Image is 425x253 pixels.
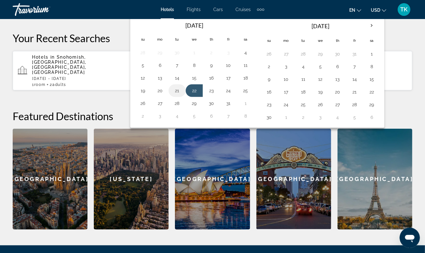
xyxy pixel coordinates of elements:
button: Day 26 [315,100,325,109]
button: Day 7 [350,62,360,71]
button: Change language [349,5,361,15]
a: Barcelona[GEOGRAPHIC_DATA] [13,129,87,230]
button: Day 1 [189,48,199,57]
th: [DATE] [278,18,363,34]
button: Day 10 [281,75,291,84]
a: Cruises [235,7,251,12]
button: Day 5 [138,61,148,70]
table: Right calendar grid [261,18,380,124]
button: Day 25 [241,86,251,95]
button: Day 2 [138,112,148,120]
button: Day 1 [367,49,377,58]
button: Day 3 [155,112,165,120]
span: en [349,8,355,13]
button: Day 18 [298,88,308,96]
button: Day 22 [189,86,199,95]
button: Day 17 [223,74,234,82]
button: Day 21 [350,88,360,96]
button: Day 30 [206,99,216,108]
button: Day 20 [155,86,165,95]
button: Day 15 [189,74,199,82]
button: Day 12 [138,74,148,82]
button: Day 8 [189,61,199,70]
button: Day 30 [264,113,274,122]
span: 2 [50,82,66,87]
span: Hotels in [32,55,55,60]
button: Day 8 [241,112,251,120]
button: Day 29 [367,100,377,109]
button: Day 4 [332,113,343,122]
button: Day 26 [138,99,148,108]
h2: Featured Destinations [13,110,412,122]
button: Day 27 [332,100,343,109]
div: [GEOGRAPHIC_DATA] [338,129,412,230]
button: Day 28 [138,48,148,57]
button: Day 29 [155,48,165,57]
button: Day 14 [350,75,360,84]
button: Day 2 [264,62,274,71]
button: Day 2 [206,48,216,57]
button: Day 5 [189,112,199,120]
a: Travorium [13,1,76,18]
button: Day 31 [350,49,360,58]
button: Day 28 [298,49,308,58]
button: Day 23 [264,100,274,109]
button: Day 29 [315,49,325,58]
button: Next month [363,18,380,33]
button: Day 5 [350,113,360,122]
button: Day 28 [172,99,182,108]
button: Day 23 [206,86,216,95]
p: [DATE] - [DATE] [32,76,137,81]
button: Day 5 [315,62,325,71]
button: Day 30 [172,48,182,57]
button: Day 1 [281,113,291,122]
div: [US_STATE] [94,129,169,230]
button: Day 1 [241,99,251,108]
button: Day 11 [241,61,251,70]
button: Day 15 [367,75,377,84]
button: Day 12 [315,75,325,84]
button: Day 11 [298,75,308,84]
button: Day 28 [350,100,360,109]
div: [GEOGRAPHIC_DATA] [256,129,331,229]
button: Day 8 [367,62,377,71]
button: Day 7 [223,112,234,120]
button: Day 29 [189,99,199,108]
a: Flights [187,7,201,12]
button: Day 25 [298,100,308,109]
button: Day 19 [315,88,325,96]
button: Day 19 [138,86,148,95]
button: Day 7 [172,61,182,70]
div: [GEOGRAPHIC_DATA] [13,129,87,230]
a: Cars [213,7,223,12]
button: Day 18 [241,74,251,82]
a: New York[US_STATE] [94,129,169,230]
button: Day 6 [155,61,165,70]
span: TK [401,6,408,13]
button: Day 6 [206,112,216,120]
button: Day 6 [332,62,343,71]
button: Day 13 [332,75,343,84]
button: Day 30 [332,49,343,58]
a: San Diego[GEOGRAPHIC_DATA] [256,129,331,230]
button: Day 10 [223,61,234,70]
button: Day 27 [155,99,165,108]
button: Day 13 [155,74,165,82]
button: Hotels in Snohomish, [GEOGRAPHIC_DATA], [GEOGRAPHIC_DATA], [GEOGRAPHIC_DATA][DATE] - [DATE]1Room2... [13,51,142,91]
button: Day 26 [264,49,274,58]
span: 1 [32,82,45,87]
button: Day 17 [281,88,291,96]
button: Day 20 [332,88,343,96]
span: USD [371,8,380,13]
button: Day 3 [281,62,291,71]
button: Day 16 [206,74,216,82]
button: Day 3 [315,113,325,122]
button: Day 9 [264,75,274,84]
iframe: Button to launch messaging window [400,228,420,248]
a: Sydney[GEOGRAPHIC_DATA] [175,129,250,230]
a: Paris[GEOGRAPHIC_DATA] [338,129,412,230]
a: Hotels [161,7,174,12]
button: Day 4 [298,62,308,71]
